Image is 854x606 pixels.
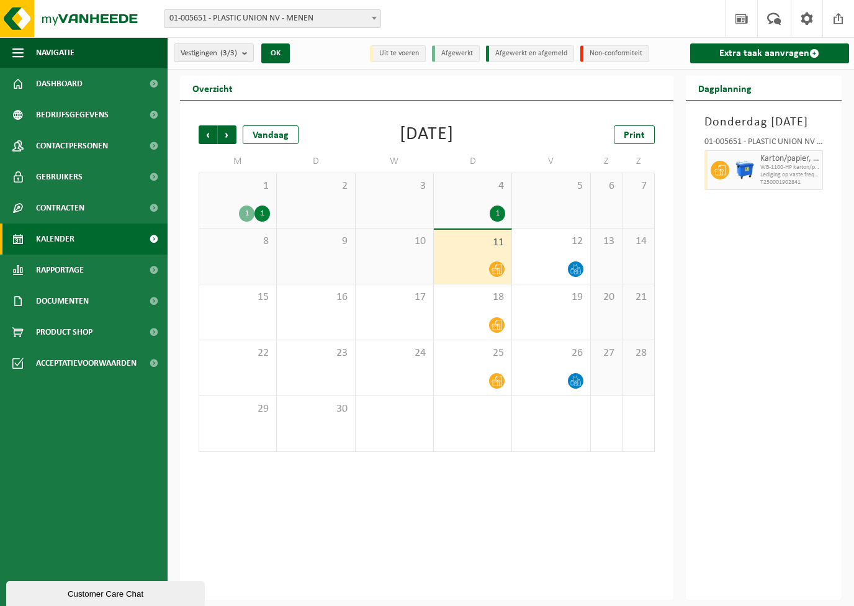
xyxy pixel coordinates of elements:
td: D [434,150,512,173]
span: 7 [629,179,647,193]
span: Karton/papier, los (bedrijven) [760,154,820,164]
span: Product Shop [36,317,92,348]
li: Uit te voeren [370,45,426,62]
td: Z [623,150,654,173]
span: 10 [362,235,427,248]
span: Bedrijfsgegevens [36,99,109,130]
span: 20 [597,291,616,304]
span: 19 [518,291,583,304]
span: Print [624,130,645,140]
button: OK [261,43,290,63]
span: Contracten [36,192,84,224]
span: 4 [440,179,505,193]
span: Contactpersonen [36,130,108,161]
span: 27 [597,346,616,360]
span: Lediging op vaste frequentie [760,171,820,179]
span: 13 [597,235,616,248]
iframe: chat widget [6,579,207,606]
span: Volgende [218,125,236,144]
td: V [512,150,590,173]
span: Navigatie [36,37,74,68]
span: Kalender [36,224,74,255]
span: 3 [362,179,427,193]
span: 15 [205,291,270,304]
span: 14 [629,235,647,248]
span: 1 [205,179,270,193]
count: (3/3) [220,49,237,57]
span: 5 [518,179,583,193]
span: T250001902841 [760,179,820,186]
span: 8 [205,235,270,248]
button: Vestigingen(3/3) [174,43,254,62]
span: 2 [283,179,348,193]
span: 29 [205,402,270,416]
span: 11 [440,236,505,250]
span: 28 [629,346,647,360]
span: 24 [362,346,427,360]
span: 12 [518,235,583,248]
span: 22 [205,346,270,360]
span: 30 [283,402,348,416]
span: Vorige [199,125,217,144]
td: M [199,150,277,173]
span: 16 [283,291,348,304]
span: 6 [597,179,616,193]
h2: Dagplanning [686,76,764,100]
h2: Overzicht [180,76,245,100]
span: 17 [362,291,427,304]
span: 25 [440,346,505,360]
span: Vestigingen [181,44,237,63]
span: 01-005651 - PLASTIC UNION NV - MENEN [164,9,381,28]
a: Extra taak aanvragen [690,43,850,63]
span: 26 [518,346,583,360]
div: 01-005651 - PLASTIC UNION NV - MENEN [704,138,824,150]
span: Acceptatievoorwaarden [36,348,137,379]
span: 23 [283,346,348,360]
li: Afgewerkt en afgemeld [486,45,574,62]
span: Documenten [36,286,89,317]
li: Non-conformiteit [580,45,649,62]
span: 21 [629,291,647,304]
img: WB-1100-HPE-BE-01 [735,161,754,179]
td: Z [591,150,623,173]
div: [DATE] [400,125,454,144]
span: 9 [283,235,348,248]
a: Print [614,125,655,144]
span: Dashboard [36,68,83,99]
span: Gebruikers [36,161,83,192]
li: Afgewerkt [432,45,480,62]
span: 18 [440,291,505,304]
span: Rapportage [36,255,84,286]
h3: Donderdag [DATE] [704,113,824,132]
td: D [277,150,355,173]
div: 1 [254,206,270,222]
td: W [356,150,434,173]
span: 01-005651 - PLASTIC UNION NV - MENEN [164,10,380,27]
div: 1 [490,206,505,222]
div: 1 [239,206,254,222]
div: Vandaag [243,125,299,144]
span: WB-1100-HP karton/papier, los [760,164,820,171]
